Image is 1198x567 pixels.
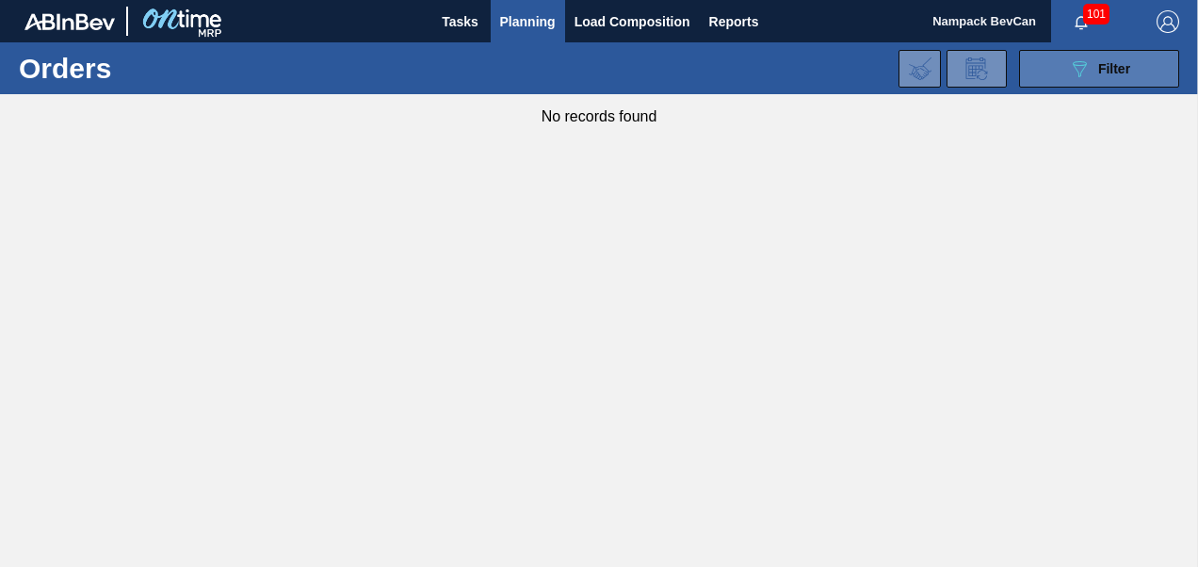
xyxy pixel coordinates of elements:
[1051,8,1111,35] button: Notifications
[898,50,941,88] div: Import Order Negotiation
[1019,50,1179,88] button: Filter
[1157,10,1179,33] img: Logout
[500,10,556,33] span: Planning
[24,13,115,30] img: TNhmsLtSVTkK8tSr43FrP2fwEKptu5GPRR3wAAAABJRU5ErkJggg==
[1098,61,1130,76] span: Filter
[440,10,481,33] span: Tasks
[575,10,690,33] span: Load Composition
[709,10,759,33] span: Reports
[947,50,1007,88] div: Order Review Request
[1083,4,1109,24] span: 101
[19,57,279,79] h1: Orders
